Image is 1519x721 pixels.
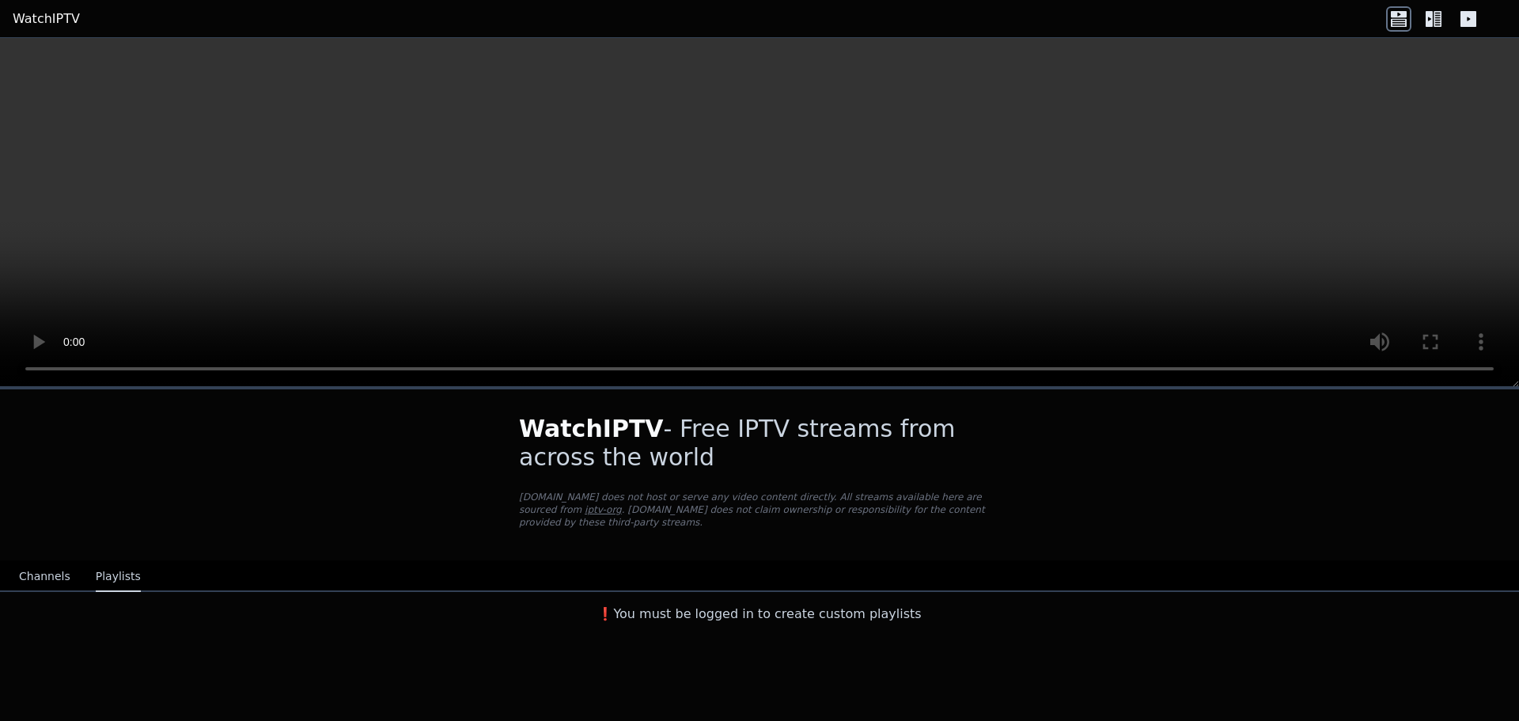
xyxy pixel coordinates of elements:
[519,415,664,442] span: WatchIPTV
[519,491,1000,529] p: [DOMAIN_NAME] does not host or serve any video content directly. All streams available here are s...
[519,415,1000,472] h1: - Free IPTV streams from across the world
[19,562,70,592] button: Channels
[13,9,80,28] a: WatchIPTV
[494,605,1025,624] h3: ❗️You must be logged in to create custom playlists
[96,562,141,592] button: Playlists
[585,504,622,515] a: iptv-org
